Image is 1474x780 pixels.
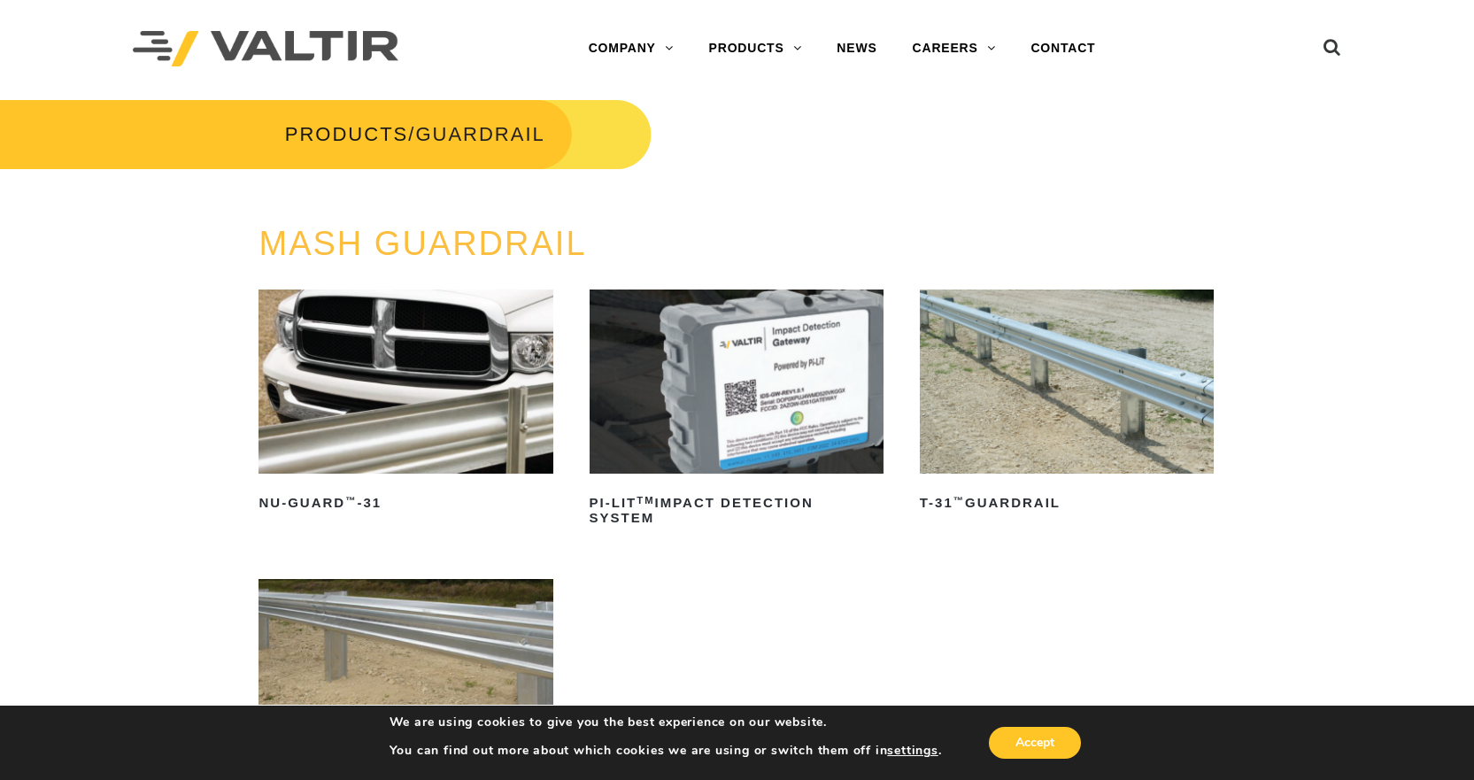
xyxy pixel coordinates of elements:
[920,490,1214,518] h2: T-31 Guardrail
[691,31,820,66] a: PRODUCTS
[390,743,942,759] p: You can find out more about which cookies we are using or switch them off in .
[345,495,357,506] sup: ™
[920,290,1214,517] a: T-31™Guardrail
[259,225,586,262] a: MASH GUARDRAIL
[895,31,1014,66] a: CAREERS
[887,743,938,759] button: settings
[259,490,552,518] h2: NU-GUARD -31
[259,290,552,517] a: NU-GUARD™-31
[590,490,884,532] h2: PI-LIT Impact Detection System
[953,495,965,506] sup: ™
[133,31,398,67] img: Valtir
[1013,31,1113,66] a: CONTACT
[390,714,942,730] p: We are using cookies to give you the best experience on our website.
[415,123,544,145] span: GUARDRAIL
[590,290,884,532] a: PI-LITTMImpact Detection System
[637,495,654,506] sup: TM
[571,31,691,66] a: COMPANY
[989,727,1081,759] button: Accept
[819,31,894,66] a: NEWS
[285,123,408,145] a: PRODUCTS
